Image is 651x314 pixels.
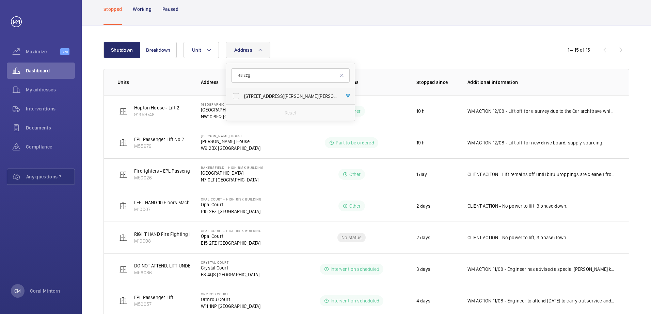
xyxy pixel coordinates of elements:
p: E15 2FZ [GEOGRAPHIC_DATA] [201,240,261,246]
span: Unit [192,47,201,53]
input: Search by address [231,68,350,83]
p: Units [117,79,190,86]
p: NW10 6FQ [GEOGRAPHIC_DATA] [201,113,275,120]
p: [GEOGRAPHIC_DATA] [201,170,264,176]
button: Shutdown [104,42,140,58]
p: Part to be ordered [336,139,374,146]
span: Dashboard [26,67,75,74]
p: W11 1NP [GEOGRAPHIC_DATA] [201,303,261,310]
p: Additional information [467,79,615,86]
p: LEFT HAND 10 Floors Machine Roomless [134,199,219,206]
p: M10007 [134,206,219,213]
p: [GEOGRAPHIC_DATA] [201,106,275,113]
p: Address [201,79,298,86]
span: My addresses [26,86,75,93]
p: Firefighters - EPL Passenger Lift No 1 [134,168,212,174]
img: elevator.svg [119,139,127,147]
span: Interventions [26,105,75,112]
span: Maximize [26,48,60,55]
p: 4 days [416,297,430,304]
button: Unit [184,42,219,58]
div: 1 – 15 of 15 [568,47,590,53]
span: Documents [26,124,75,131]
p: CLIENT ACITON - Lift remains off until bird droppings are cleaned from ladder/motor room. [467,171,615,178]
p: Stopped [104,6,122,13]
p: Reset [285,109,296,116]
p: 10 h [416,108,425,115]
span: Address [234,47,252,53]
span: Any questions ? [26,173,75,180]
span: Beta [60,48,69,55]
p: WM ACTION 12/08 - Lift off for new drive board, supply sourcing. [467,139,604,146]
p: EPL Passenger Lift No 2 [134,136,184,143]
p: CLIENT ACTION - No power to lift, 3 phase down. [467,203,568,209]
p: 91359748 [134,111,179,118]
img: elevator.svg [119,297,127,305]
img: elevator.svg [119,170,127,178]
p: Opal Court - High Risk Building [201,197,261,201]
p: Paused [162,6,178,13]
p: Working [133,6,151,13]
p: Stopped since [416,79,457,86]
p: [PERSON_NAME] House [201,134,260,138]
p: CLIENT ACTION - No power to lift, 3 phase down. [467,234,568,241]
button: Address [226,42,270,58]
p: 2 days [416,234,430,241]
p: M10008 [134,238,256,244]
p: Crystal Court [201,260,259,264]
p: EPL Passenger Lift [134,294,173,301]
p: 19 h [416,139,425,146]
p: Crystal Court [201,264,259,271]
p: Opal Court - High Risk Building [201,229,261,233]
p: Opal Court [201,233,261,240]
span: [STREET_ADDRESS][PERSON_NAME][PERSON_NAME] [244,93,338,100]
p: Other [349,203,361,209]
p: WM ACTION 11/08 - Engineer to attend [DATE] to carry out service and check if lift is working. WM... [467,297,615,304]
img: elevator.svg [119,265,127,273]
button: Breakdown [140,42,177,58]
p: Ormrod Court [201,296,261,303]
p: Opal Court [201,201,261,208]
p: Other [349,171,361,178]
p: M50057 [134,301,173,308]
p: Hopton House - Lift 2 [134,104,179,111]
span: Compliance [26,143,75,150]
p: CM [14,287,21,294]
p: E8 4QS [GEOGRAPHIC_DATA] [201,271,259,278]
p: WM ACTION 11/08 - Engineer has advised a special [PERSON_NAME] key is required for this particula... [467,266,615,273]
p: W9 2BX [GEOGRAPHIC_DATA] [201,145,260,152]
p: 2 days [416,203,430,209]
img: elevator.svg [119,107,127,115]
p: [GEOGRAPHIC_DATA] - High Risk Building [201,102,275,106]
p: RIGHT HAND Fire Fighting Lift 11 Floors Machine Roomless [134,231,256,238]
p: [PERSON_NAME] House [201,138,260,145]
p: Intervention scheduled [331,297,379,304]
p: No status [342,234,362,241]
p: M56086 [134,269,308,276]
p: N7 0LT [GEOGRAPHIC_DATA] [201,176,264,183]
p: DO NOT ATTEND, LIFT UNDER MODERNISATION. Evacuation - EPL Passenger Lift No 2 [134,262,308,269]
p: Bakersfield - High Risk Building [201,165,264,170]
p: 3 days [416,266,430,273]
p: Intervention scheduled [331,266,379,273]
p: 1 day [416,171,427,178]
p: M55979 [134,143,184,150]
p: Ormrod Court [201,292,261,296]
p: Coral Mintern [30,287,60,294]
p: E15 2FZ [GEOGRAPHIC_DATA] [201,208,261,215]
p: WM ACTION 12/08 - Lift off for a survey due to the Car architrave which has been damaged by exces... [467,108,615,115]
img: elevator.svg [119,233,127,242]
img: elevator.svg [119,202,127,210]
p: M50026 [134,174,212,181]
